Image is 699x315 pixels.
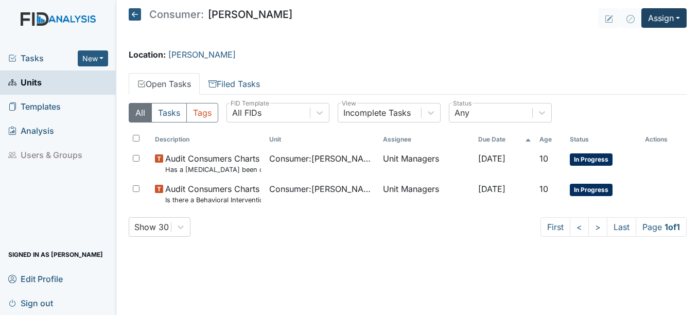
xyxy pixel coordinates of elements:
span: Edit Profile [8,271,63,287]
button: New [78,50,109,66]
a: < [570,217,589,237]
a: Open Tasks [129,73,200,95]
span: In Progress [570,153,613,166]
a: First [540,217,570,237]
div: Incomplete Tasks [343,107,411,119]
h5: [PERSON_NAME] [129,8,292,21]
th: Actions [641,131,687,148]
span: Consumer : [PERSON_NAME][GEOGRAPHIC_DATA] [269,152,375,165]
th: Toggle SortBy [151,131,265,148]
span: Templates [8,99,61,115]
span: Analysis [8,123,54,139]
th: Assignee [379,131,474,148]
button: Assign [641,8,687,28]
td: Unit Managers [379,179,474,209]
button: Tasks [151,103,187,122]
span: Units [8,75,42,91]
a: > [588,217,607,237]
span: [DATE] [478,153,505,164]
span: Signed in as [PERSON_NAME] [8,247,103,262]
div: Show 30 [134,221,169,233]
th: Toggle SortBy [566,131,641,148]
button: Tags [186,103,218,122]
a: Filed Tasks [200,73,269,95]
span: Sign out [8,295,53,311]
strong: 1 of 1 [665,222,680,232]
span: Consumer : [PERSON_NAME][GEOGRAPHIC_DATA] [269,183,375,195]
span: [DATE] [478,184,505,194]
span: Audit Consumers Charts Has a colonoscopy been completed for all males and females over 50 or is t... [165,152,260,174]
span: In Progress [570,184,613,196]
a: [PERSON_NAME] [168,49,236,60]
a: Tasks [8,52,78,64]
nav: task-pagination [540,217,687,237]
small: Has a [MEDICAL_DATA] been completed for all [DEMOGRAPHIC_DATA] and [DEMOGRAPHIC_DATA] over 50 or ... [165,165,260,174]
div: Type filter [129,103,218,122]
span: Consumer: [149,9,204,20]
span: Page [636,217,687,237]
span: 10 [539,184,548,194]
span: Audit Consumers Charts Is there a Behavioral Intervention Program Approval/Consent for every 6 mo... [165,183,260,205]
div: Open Tasks [129,103,687,237]
th: Toggle SortBy [265,131,379,148]
div: Any [455,107,469,119]
small: Is there a Behavioral Intervention Program Approval/Consent for every 6 months? [165,195,260,205]
strong: Location: [129,49,166,60]
button: All [129,103,152,122]
a: Last [607,217,636,237]
th: Toggle SortBy [535,131,566,148]
td: Unit Managers [379,148,474,179]
span: 10 [539,153,548,164]
div: All FIDs [232,107,261,119]
th: Toggle SortBy [474,131,536,148]
input: Toggle All Rows Selected [133,135,139,142]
